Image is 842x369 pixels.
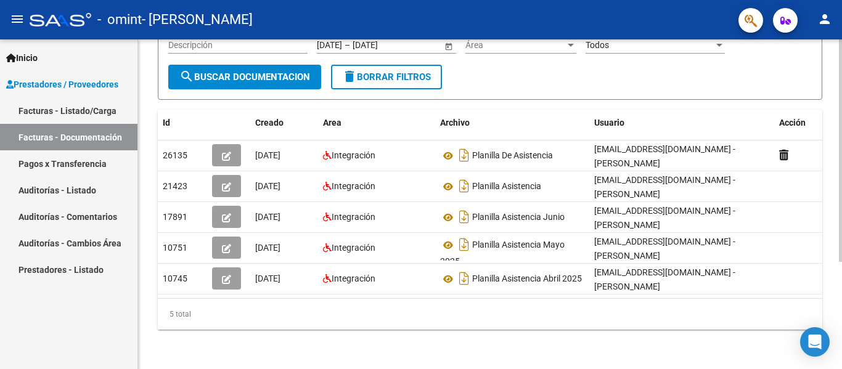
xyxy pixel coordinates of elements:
span: Planilla Asistencia Mayo 2025 [440,240,565,267]
span: - [PERSON_NAME] [142,6,253,33]
datatable-header-cell: Area [318,110,435,136]
i: Descargar documento [456,145,472,165]
mat-icon: person [817,12,832,26]
span: 10745 [163,274,187,283]
span: 21423 [163,181,187,191]
span: Creado [255,118,284,128]
span: Area [323,118,341,128]
span: [EMAIL_ADDRESS][DOMAIN_NAME] - [PERSON_NAME] [594,237,735,261]
input: Fecha inicio [317,40,342,51]
span: [EMAIL_ADDRESS][DOMAIN_NAME] - [PERSON_NAME] [594,206,735,230]
span: Planilla Asistencia Abril 2025 [472,274,582,284]
span: Prestadores / Proveedores [6,78,118,91]
span: Usuario [594,118,624,128]
datatable-header-cell: Creado [250,110,318,136]
span: [EMAIL_ADDRESS][DOMAIN_NAME] - [PERSON_NAME] [594,175,735,199]
span: Planilla De Asistencia [472,151,553,161]
span: Integración [332,243,375,253]
span: – [345,40,350,51]
span: 10751 [163,243,187,253]
span: Inicio [6,51,38,65]
span: [DATE] [255,150,280,160]
i: Descargar documento [456,269,472,288]
span: - omint [97,6,142,33]
i: Descargar documento [456,235,472,254]
datatable-header-cell: Usuario [589,110,774,136]
datatable-header-cell: Acción [774,110,836,136]
span: 26135 [163,150,187,160]
button: Open calendar [442,39,455,52]
span: 17891 [163,212,187,222]
input: Fecha fin [353,40,413,51]
span: Acción [779,118,806,128]
span: Integración [332,150,375,160]
span: Integración [332,181,375,191]
span: Buscar Documentacion [179,71,310,83]
mat-icon: delete [342,69,357,84]
span: Integración [332,212,375,222]
button: Borrar Filtros [331,65,442,89]
span: Área [465,40,565,51]
span: Planilla Asistencia Junio [472,213,565,222]
mat-icon: menu [10,12,25,26]
span: [DATE] [255,212,280,222]
button: Buscar Documentacion [168,65,321,89]
datatable-header-cell: Id [158,110,207,136]
span: [DATE] [255,243,280,253]
span: [EMAIL_ADDRESS][DOMAIN_NAME] - [PERSON_NAME] [594,144,735,168]
span: Planilla Asistencia [472,182,541,192]
datatable-header-cell: Archivo [435,110,589,136]
mat-icon: search [179,69,194,84]
span: Integración [332,274,375,283]
span: [EMAIL_ADDRESS][DOMAIN_NAME] - [PERSON_NAME] [594,267,735,291]
div: 5 total [158,299,822,330]
span: Archivo [440,118,470,128]
span: Id [163,118,170,128]
span: [DATE] [255,181,280,191]
i: Descargar documento [456,176,472,196]
span: [DATE] [255,274,280,283]
div: Open Intercom Messenger [800,327,830,357]
span: Borrar Filtros [342,71,431,83]
span: Todos [586,40,609,50]
i: Descargar documento [456,207,472,227]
